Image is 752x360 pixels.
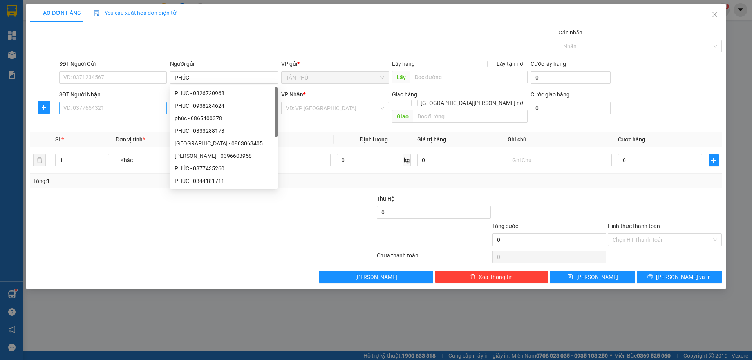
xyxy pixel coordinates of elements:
[377,195,395,202] span: Thu Hộ
[281,91,303,98] span: VP Nhận
[376,251,492,265] div: Chưa thanh toán
[33,177,290,185] div: Tổng: 1
[175,89,273,98] div: PHÚC - 0326720968
[712,11,718,18] span: close
[355,273,397,281] span: [PERSON_NAME]
[531,71,611,84] input: Cước lấy hàng
[116,136,145,143] span: Đơn vị tính
[226,154,330,166] input: VD: Bàn, Ghế
[647,274,653,280] span: printer
[559,29,582,36] label: Gán nhãn
[576,273,618,281] span: [PERSON_NAME]
[51,7,70,15] span: Nhận:
[504,132,615,147] th: Ghi chú
[417,136,446,143] span: Giá trị hàng
[175,164,273,173] div: PHÚC - 0877435260
[608,223,660,229] label: Hình thức thanh toán
[55,136,61,143] span: SL
[550,271,635,283] button: save[PERSON_NAME]
[175,101,273,110] div: PHÚC - 0938284624
[51,24,114,34] div: KHOA
[418,99,528,107] span: [GEOGRAPHIC_DATA][PERSON_NAME] nơi
[33,154,46,166] button: delete
[175,152,273,160] div: [PERSON_NAME] - 0396603958
[435,271,549,283] button: deleteXóa Thông tin
[170,175,278,187] div: PHÚC - 0344181711
[568,274,573,280] span: save
[637,271,722,283] button: printer[PERSON_NAME] và In
[413,110,528,123] input: Dọc đường
[7,7,19,16] span: Gửi:
[704,4,726,26] button: Close
[492,223,518,229] span: Tổng cước
[175,139,273,148] div: [GEOGRAPHIC_DATA] - 0903063405
[508,154,612,166] input: Ghi Chú
[30,10,81,16] span: TẠO ĐƠN HÀNG
[531,91,569,98] label: Cước giao hàng
[7,50,114,60] div: Ghi chú:
[31,51,36,59] span: C
[30,10,36,16] span: plus
[170,162,278,175] div: PHÚC - 0877435260
[531,102,611,114] input: Cước giao hàng
[38,101,50,114] button: plus
[120,154,215,166] span: Khác
[170,150,278,162] div: DUY PHÚC - 0396603958
[392,110,413,123] span: Giao
[709,154,719,166] button: plus
[59,90,167,99] div: SĐT Người Nhận
[360,136,388,143] span: Định lượng
[403,154,411,166] span: kg
[175,127,273,135] div: PHÚC - 0333288173
[59,60,167,68] div: SĐT Người Gửi
[417,154,501,166] input: 0
[170,60,278,68] div: Người gửi
[94,10,176,16] span: Yêu cầu xuất hóa đơn điện tử
[170,112,278,125] div: phúc - 0865400378
[709,157,718,163] span: plus
[51,7,114,24] div: [PERSON_NAME]
[286,72,384,83] span: TÂN PHÚ
[170,87,278,99] div: PHÚC - 0326720968
[470,274,475,280] span: delete
[479,273,513,281] span: Xóa Thông tin
[38,104,50,110] span: plus
[618,136,645,143] span: Cước hàng
[170,137,278,150] div: VẠN PHÚC - 0903063405
[7,40,114,50] div: Tên hàng: 1 HỘP ( : 1 )
[79,40,89,51] span: SL
[410,71,528,83] input: Dọc đường
[175,114,273,123] div: phúc - 0865400378
[170,99,278,112] div: PHÚC - 0938284624
[7,25,45,35] div: PHƯỜNG
[493,60,528,68] span: Lấy tận nơi
[531,61,566,67] label: Cước lấy hàng
[319,271,433,283] button: [PERSON_NAME]
[656,273,711,281] span: [PERSON_NAME] và In
[392,71,410,83] span: Lấy
[94,10,100,16] img: icon
[7,7,45,25] div: TÂN PHÚ
[175,177,273,185] div: PHÚC - 0344181711
[170,125,278,137] div: PHÚC - 0333288173
[392,91,417,98] span: Giao hàng
[392,61,415,67] span: Lấy hàng
[281,60,389,68] div: VP gửi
